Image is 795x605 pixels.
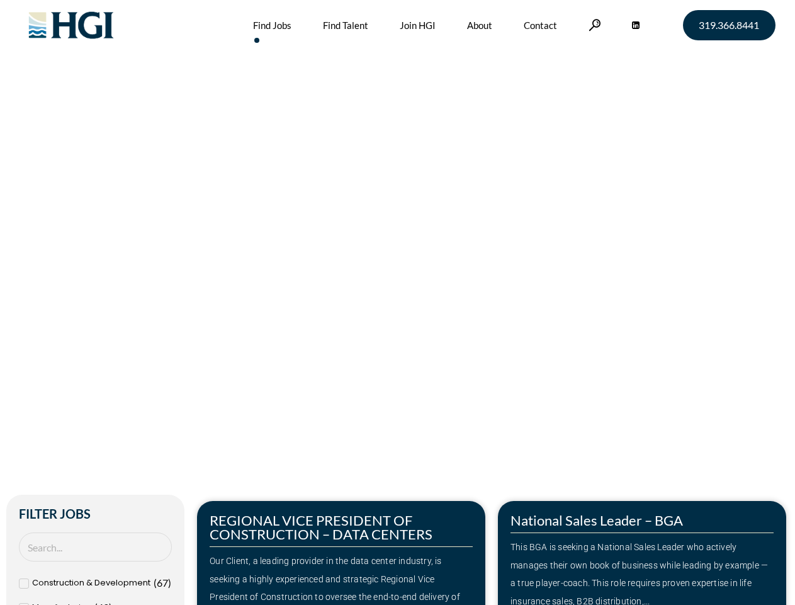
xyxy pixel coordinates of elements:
a: Home [45,254,72,267]
h2: Filter Jobs [19,507,172,520]
span: ) [168,577,171,589]
span: Make Your [45,193,227,239]
span: 319.366.8441 [699,20,759,30]
span: Next Move [235,195,420,237]
span: ( [154,577,157,589]
span: » [45,254,96,267]
a: National Sales Leader – BGA [510,512,683,529]
span: Construction & Development [32,574,150,592]
input: Search Job [19,533,172,562]
a: Search [589,19,601,31]
a: 319.366.8441 [683,10,775,40]
a: REGIONAL VICE PRESIDENT OF CONSTRUCTION – DATA CENTERS [210,512,432,543]
span: Jobs [76,254,96,267]
span: 67 [157,577,168,589]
